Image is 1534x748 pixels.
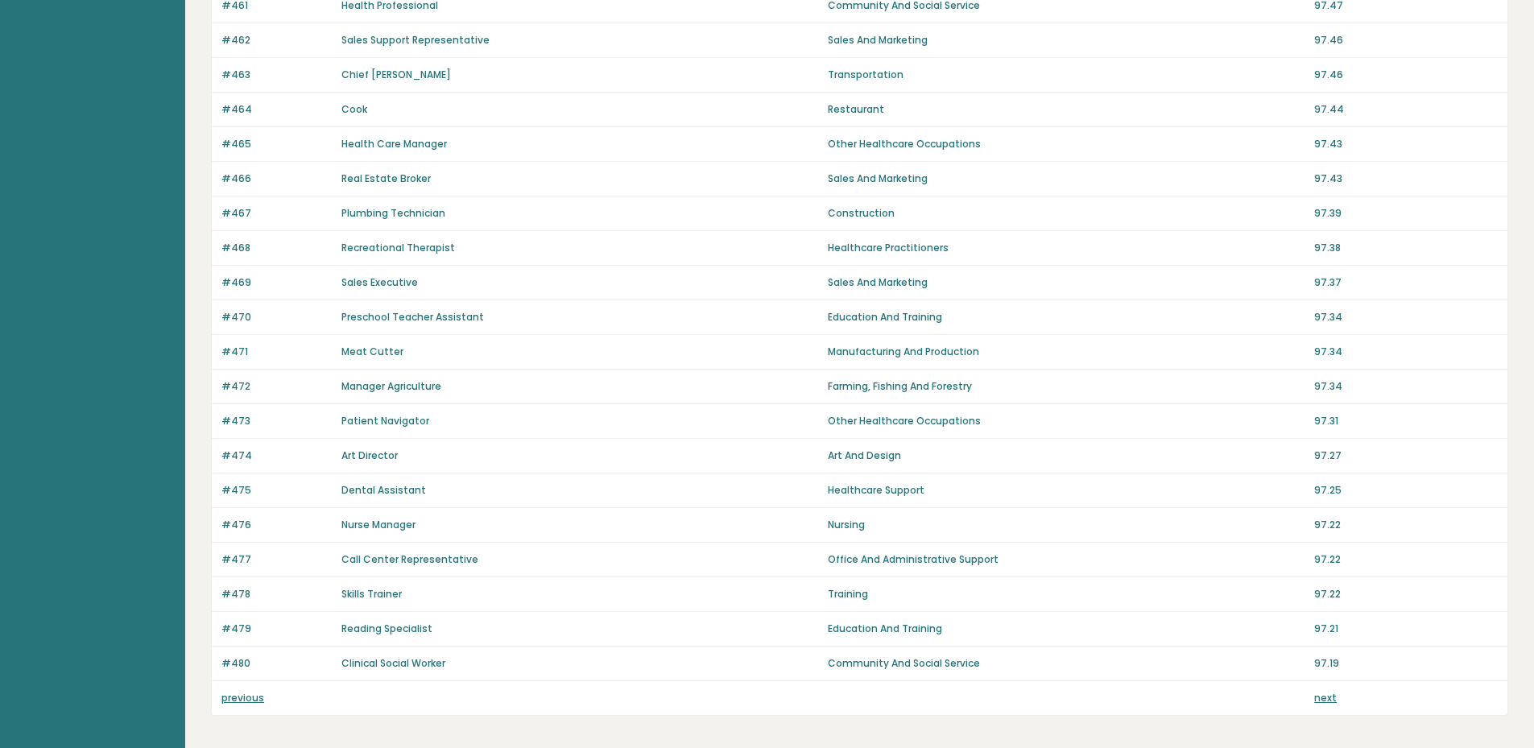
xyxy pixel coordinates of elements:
p: #462 [221,33,332,48]
p: Art And Design [828,448,1305,463]
a: next [1314,691,1337,705]
p: 97.43 [1314,137,1498,151]
a: Reading Specialist [341,622,432,635]
a: Health Care Manager [341,137,447,151]
a: Plumbing Technician [341,206,445,220]
a: Preschool Teacher Assistant [341,310,484,324]
a: Cook [341,102,367,116]
p: Sales And Marketing [828,33,1305,48]
p: #474 [221,448,332,463]
p: Healthcare Support [828,483,1305,498]
a: Sales Executive [341,275,418,289]
p: Other Healthcare Occupations [828,414,1305,428]
p: 97.34 [1314,310,1498,324]
p: Nursing [828,518,1305,532]
p: Education And Training [828,310,1305,324]
p: 97.21 [1314,622,1498,636]
p: #477 [221,552,332,567]
a: Nurse Manager [341,518,416,531]
p: 97.27 [1314,448,1498,463]
p: #468 [221,241,332,255]
p: 97.37 [1314,275,1498,290]
p: 97.22 [1314,518,1498,532]
a: Real Estate Broker [341,172,431,185]
p: Manufacturing And Production [828,345,1305,359]
p: Transportation [828,68,1305,82]
p: #464 [221,102,332,117]
p: 97.43 [1314,172,1498,186]
p: #475 [221,483,332,498]
a: Skills Trainer [341,587,402,601]
p: Restaurant [828,102,1305,117]
a: Sales Support Representative [341,33,490,47]
p: #479 [221,622,332,636]
p: 97.25 [1314,483,1498,498]
p: 97.22 [1314,587,1498,601]
p: 97.39 [1314,206,1498,221]
p: #463 [221,68,332,82]
p: #478 [221,587,332,601]
p: #480 [221,656,332,671]
p: #465 [221,137,332,151]
p: #472 [221,379,332,394]
a: previous [221,691,264,705]
a: Clinical Social Worker [341,656,445,670]
p: #473 [221,414,332,428]
p: Farming, Fishing And Forestry [828,379,1305,394]
p: 97.46 [1314,68,1498,82]
p: Office And Administrative Support [828,552,1305,567]
p: 97.31 [1314,414,1498,428]
p: #469 [221,275,332,290]
p: Other Healthcare Occupations [828,137,1305,151]
a: Dental Assistant [341,483,426,497]
p: 97.44 [1314,102,1498,117]
a: Recreational Therapist [341,241,455,254]
p: #467 [221,206,332,221]
p: Sales And Marketing [828,275,1305,290]
p: 97.34 [1314,345,1498,359]
p: #471 [221,345,332,359]
p: Community And Social Service [828,656,1305,671]
p: #476 [221,518,332,532]
p: 97.22 [1314,552,1498,567]
p: Healthcare Practitioners [828,241,1305,255]
p: #466 [221,172,332,186]
p: 97.19 [1314,656,1498,671]
p: Education And Training [828,622,1305,636]
a: Meat Cutter [341,345,403,358]
p: 97.46 [1314,33,1498,48]
a: Manager Agriculture [341,379,441,393]
p: #470 [221,310,332,324]
p: 97.34 [1314,379,1498,394]
a: Call Center Representative [341,552,478,566]
p: 97.38 [1314,241,1498,255]
a: Chief [PERSON_NAME] [341,68,451,81]
a: Patient Navigator [341,414,429,428]
a: Art Director [341,448,398,462]
p: Sales And Marketing [828,172,1305,186]
p: Construction [828,206,1305,221]
p: Training [828,587,1305,601]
